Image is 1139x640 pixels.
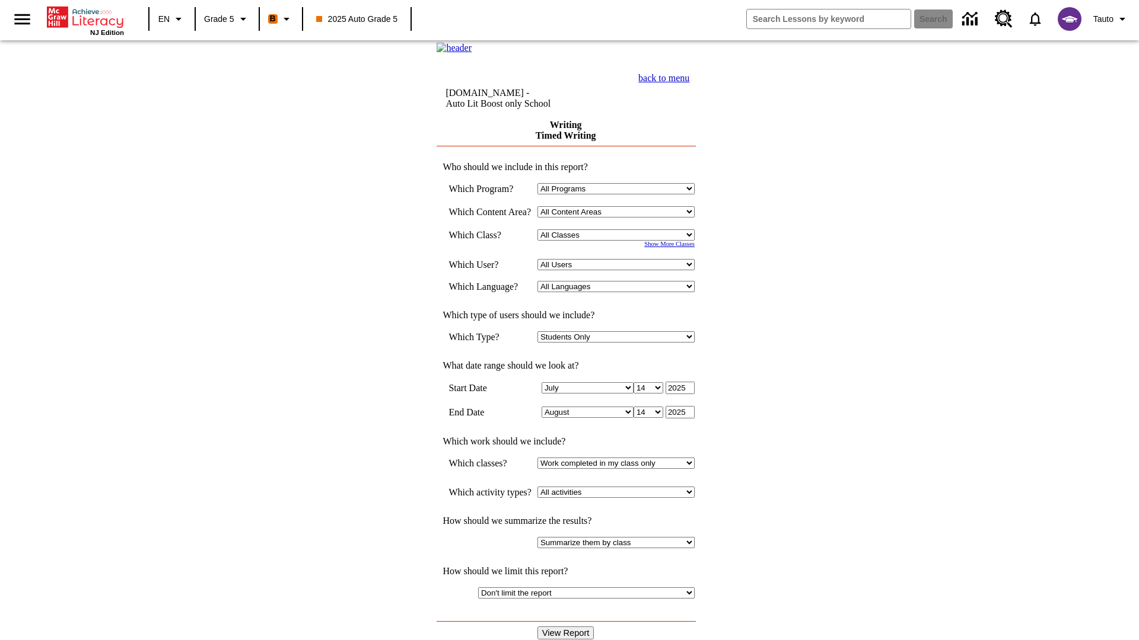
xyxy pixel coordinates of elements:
a: Writing Timed Writing [536,120,596,140]
td: [DOMAIN_NAME] - [446,88,596,109]
td: Which Class? [448,229,532,241]
span: Grade 5 [204,13,234,25]
button: Grade: Grade 5, Select a grade [199,8,255,30]
button: Select a new avatar [1051,4,1089,34]
span: Tauto [1093,13,1113,25]
td: How should we limit this report? [437,566,695,577]
span: NJ Edition [90,29,124,36]
nobr: Which Content Area? [448,207,531,217]
a: back to menu [638,73,689,83]
td: Which classes? [448,457,532,469]
a: Show More Classes [644,241,695,247]
td: What date range should we look at? [437,360,695,371]
a: Notifications [1020,4,1051,34]
div: Home [47,4,124,36]
button: Profile/Settings [1089,8,1134,30]
td: Who should we include in this report? [437,162,695,172]
img: header [437,43,472,53]
td: Which type of users should we include? [437,310,695,321]
span: 2025 Auto Grade 5 [316,13,398,25]
button: Boost Class color is orange. Change class color [263,8,298,30]
td: Which Type? [448,331,532,343]
nobr: Auto Lit Boost only School [446,98,551,108]
td: How should we summarize the results? [437,516,695,526]
td: Which User? [448,259,532,270]
td: Which Language? [448,281,532,292]
span: EN [158,13,170,25]
input: View Report [537,626,594,639]
button: Open side menu [5,2,40,37]
td: Which activity types? [448,487,532,498]
td: Start Date [448,382,532,394]
td: Which work should we include? [437,436,695,447]
input: search field [747,9,911,28]
a: Resource Center, Will open in new tab [988,3,1020,35]
button: Language: EN, Select a language [153,8,191,30]
span: B [270,11,276,26]
img: avatar image [1058,7,1081,31]
td: Which Program? [448,183,532,194]
a: Data Center [955,3,988,36]
td: End Date [448,406,532,418]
